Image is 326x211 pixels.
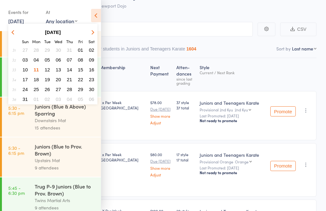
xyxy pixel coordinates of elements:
[35,164,96,171] div: 9 attendees
[67,67,72,72] span: 14
[89,57,94,63] span: 09
[235,108,248,112] div: 2nd Kyu
[150,121,171,125] a: Adjust
[67,96,72,102] span: 04
[54,39,62,44] small: Wednesday
[65,65,74,74] button: 14
[200,170,265,175] div: Not ready to promote
[42,85,52,94] button: 26
[270,106,296,116] button: Promote
[150,159,171,163] small: Due [DATE]
[56,57,61,63] span: 06
[10,22,253,36] input: Search by name
[20,95,30,103] button: 31
[176,152,195,157] span: 17 style
[200,118,265,123] div: Not ready to promote
[35,157,96,164] div: Upstairs Mat
[76,46,86,54] button: 01
[200,70,265,75] div: Current / Next Rank
[176,77,195,85] div: since last grading
[35,197,96,204] div: Twins Martial Arts
[12,97,16,102] em: 36
[150,107,171,111] small: Due [DATE]
[42,95,52,103] button: 02
[35,183,96,197] div: Trug P-9 Juniors (Blue to Prov. Brown)
[99,100,145,110] div: 2 x Per Week [GEOGRAPHIC_DATA]
[66,39,73,44] small: Thursday
[87,46,96,54] button: 02
[46,17,77,24] div: Any location
[200,152,265,158] div: Juniors and Teenagers Karate
[89,67,94,72] span: 16
[53,85,63,94] button: 27
[34,77,39,82] span: 18
[23,47,28,53] span: 27
[42,46,52,54] button: 29
[78,77,83,82] span: 22
[23,57,28,63] span: 03
[12,48,16,53] em: 31
[65,95,74,103] button: 04
[200,108,265,112] div: Provisional 2nd Kyu
[35,124,96,131] div: 15 attendees
[23,96,28,102] span: 31
[53,75,63,84] button: 20
[42,56,52,64] button: 05
[97,61,148,88] div: Membership
[76,75,86,84] button: 22
[197,61,268,88] div: Style
[8,145,24,155] time: 5:30 - 6:15 pm
[78,87,83,92] span: 29
[76,65,86,74] button: 15
[176,157,195,162] span: 17 total
[53,56,63,64] button: 06
[34,87,39,92] span: 25
[2,137,101,177] a: 5:30 -6:15 pmJuniors (Blue to Prov. Brown)Upstairs Mat9 attendees
[35,117,96,124] div: Downstairs Mat
[89,96,94,102] span: 06
[150,166,171,170] a: Show more
[78,67,83,72] span: 15
[53,65,63,74] button: 13
[12,87,16,92] em: 35
[20,46,30,54] button: 27
[34,57,39,63] span: 04
[23,67,28,72] span: 10
[90,43,196,58] button: Other students in Juniors and Teenagers Karate1604
[78,47,83,53] span: 01
[292,45,313,52] div: Last name
[56,87,61,92] span: 27
[34,67,39,72] span: 11
[20,75,30,84] button: 17
[99,152,145,162] div: 2 x Per Week [GEOGRAPHIC_DATA]
[87,65,96,74] button: 16
[12,77,16,82] em: 34
[200,160,265,164] div: Provisional Orange
[78,57,83,63] span: 08
[150,100,171,125] div: $78.00
[98,3,126,9] span: Newport Dojo
[46,7,77,17] div: At
[45,77,50,82] span: 19
[53,95,63,103] button: 03
[8,105,24,115] time: 5:30 - 6:15 pm
[45,67,50,72] span: 12
[2,97,101,137] a: 5:30 -6:15 pmJuniors (Blue & Above) SparringDownstairs Mat15 attendees
[32,95,41,103] button: 01
[200,100,265,106] div: Juniors and Teenagers Karate
[76,95,86,103] button: 05
[45,57,50,63] span: 05
[65,85,74,94] button: 28
[76,56,86,64] button: 08
[270,161,296,171] button: Promote
[45,47,50,53] span: 29
[32,75,41,84] button: 18
[32,56,41,64] button: 04
[2,17,101,57] a: 4:45 -5:30 pmJuniors (White to Prov. Blue)Upstairs Mat15 attendees
[20,65,30,74] button: 10
[89,87,94,92] span: 30
[23,77,28,82] span: 17
[87,75,96,84] button: 23
[235,160,249,164] div: Orange
[42,65,52,74] button: 12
